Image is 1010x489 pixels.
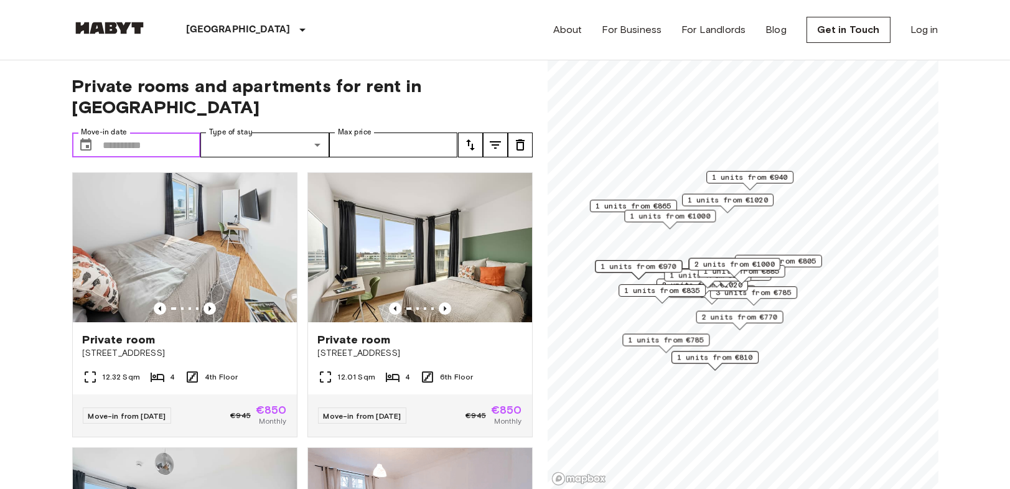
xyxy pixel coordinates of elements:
[601,261,676,272] span: 1 units from €970
[72,75,533,118] span: Private rooms and apartments for rent in [GEOGRAPHIC_DATA]
[88,411,166,421] span: Move-in from [DATE]
[72,172,297,437] a: Marketing picture of unit DE-02-022-003-03HFPrevious imagePrevious imagePrivate room[STREET_ADDRE...
[72,22,147,34] img: Habyt
[682,193,774,213] div: Map marker
[589,200,676,219] div: Map marker
[668,286,755,305] div: Map marker
[673,268,760,287] div: Map marker
[103,371,140,383] span: 12.32 Sqm
[209,127,253,137] label: Type of stay
[681,22,746,37] a: For Landlords
[688,194,768,205] span: 1 units from €1020
[187,22,291,37] p: [GEOGRAPHIC_DATA]
[710,286,797,305] div: Map marker
[338,371,375,383] span: 12.01 Sqm
[205,371,238,383] span: 4th Floor
[338,127,372,137] label: Max price
[624,210,716,229] div: Map marker
[807,17,891,43] a: Get in Touch
[664,269,751,288] div: Map marker
[230,410,251,421] span: €945
[698,265,785,284] div: Map marker
[551,472,606,486] a: Mapbox logo
[508,133,533,157] button: tune
[670,269,746,281] span: 1 units from €875
[553,22,582,37] a: About
[491,404,522,416] span: €850
[154,302,166,315] button: Previous image
[602,22,662,37] a: For Business
[619,284,706,304] div: Map marker
[318,347,522,360] span: [STREET_ADDRESS]
[483,133,508,157] button: tune
[73,133,98,157] button: Choose date
[671,351,759,370] div: Map marker
[465,410,486,421] span: €945
[910,22,938,37] a: Log in
[494,416,521,427] span: Monthly
[677,352,753,363] span: 1 units from €810
[712,172,788,183] span: 1 units from €940
[734,255,821,274] div: Map marker
[706,171,793,190] div: Map marker
[256,404,287,416] span: €850
[170,371,175,383] span: 4
[203,302,216,315] button: Previous image
[308,173,532,322] img: Marketing picture of unit DE-02-021-002-02HF
[307,172,533,437] a: Marketing picture of unit DE-02-021-002-02HFPrevious imagePrevious imagePrivate room[STREET_ADDRE...
[716,287,792,298] span: 3 units from €785
[688,258,780,277] div: Map marker
[622,333,709,353] div: Map marker
[765,22,787,37] a: Blog
[83,332,156,347] span: Private room
[318,332,391,347] span: Private room
[83,347,287,360] span: [STREET_ADDRESS]
[439,302,451,315] button: Previous image
[324,411,401,421] span: Move-in from [DATE]
[680,268,771,287] div: Map marker
[73,173,297,322] img: Marketing picture of unit DE-02-022-003-03HF
[740,256,816,267] span: 1 units from €805
[624,285,700,296] span: 1 units from €835
[694,259,774,270] span: 2 units from €1000
[405,371,410,383] span: 4
[81,127,127,137] label: Move-in date
[595,200,671,212] span: 1 units from €865
[657,279,748,298] div: Map marker
[259,416,286,427] span: Monthly
[662,279,742,291] span: 2 units from €1020
[389,302,401,315] button: Previous image
[440,371,473,383] span: 6th Floor
[458,133,483,157] button: tune
[701,312,777,323] span: 2 units from €770
[630,210,710,221] span: 1 units from €1000
[696,311,783,330] div: Map marker
[595,260,682,279] div: Map marker
[628,334,704,345] span: 1 units from €785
